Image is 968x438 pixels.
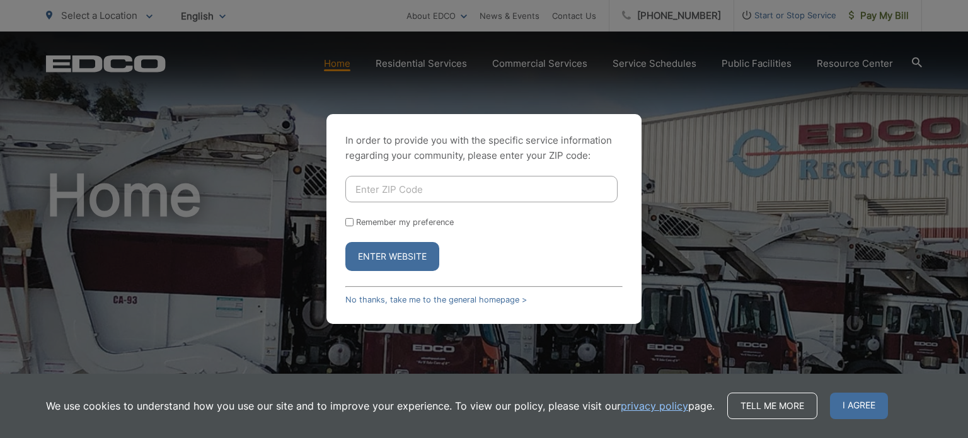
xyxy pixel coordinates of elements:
[830,393,888,419] span: I agree
[345,242,439,271] button: Enter Website
[345,176,618,202] input: Enter ZIP Code
[356,217,454,227] label: Remember my preference
[345,295,527,304] a: No thanks, take me to the general homepage >
[345,133,623,163] p: In order to provide you with the specific service information regarding your community, please en...
[46,398,715,413] p: We use cookies to understand how you use our site and to improve your experience. To view our pol...
[727,393,817,419] a: Tell me more
[621,398,688,413] a: privacy policy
